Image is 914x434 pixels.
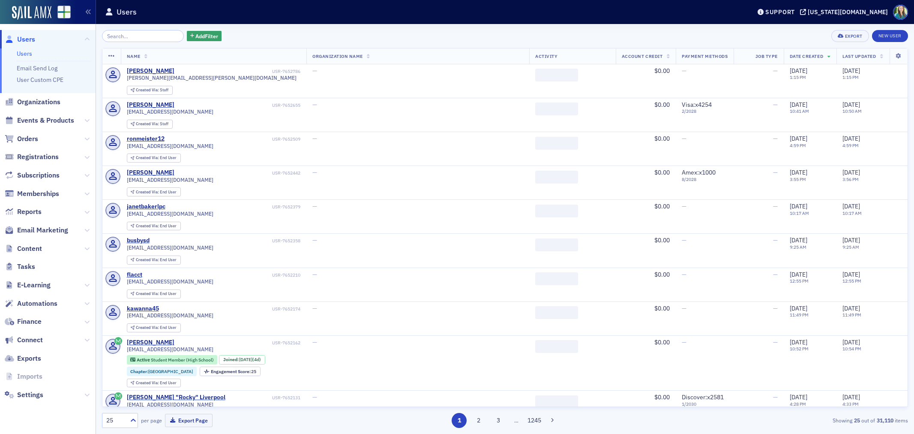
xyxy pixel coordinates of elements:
[808,8,888,16] div: [US_STATE][DOMAIN_NAME]
[17,116,74,125] span: Events & Products
[17,97,60,107] span: Organizations
[127,101,174,109] a: [PERSON_NAME]
[790,74,806,80] time: 1:15 PM
[790,135,807,142] span: [DATE]
[831,30,869,42] button: Export
[842,135,860,142] span: [DATE]
[790,210,809,216] time: 10:17 AM
[127,256,181,265] div: Created Via: End User
[842,74,859,80] time: 1:15 PM
[5,244,42,253] a: Content
[5,35,35,44] a: Users
[790,271,807,278] span: [DATE]
[893,5,908,20] span: Profile
[127,120,173,129] div: Created Via: Staff
[842,202,860,210] span: [DATE]
[510,416,522,424] span: …
[17,189,59,199] span: Memberships
[654,304,670,312] span: $0.00
[5,262,35,271] a: Tasks
[682,101,712,108] span: Visa : x4254
[654,236,670,244] span: $0.00
[12,6,51,20] img: SailAMX
[136,325,177,330] div: End User
[127,108,213,115] span: [EMAIL_ADDRESS][DOMAIN_NAME]
[136,381,177,386] div: End User
[17,280,51,290] span: E-Learning
[17,372,42,381] span: Imports
[842,169,860,176] span: [DATE]
[842,304,860,312] span: [DATE]
[682,169,716,176] span: Amex : x1000
[527,413,542,428] button: 1245
[127,244,213,251] span: [EMAIL_ADDRESS][DOMAIN_NAME]
[117,7,137,17] h1: Users
[5,372,42,381] a: Imports
[682,401,728,407] span: 1 / 2030
[773,135,778,142] span: —
[137,357,151,363] span: Active
[127,367,197,376] div: Chapter:
[5,97,60,107] a: Organizations
[790,53,823,59] span: Date Created
[127,53,141,59] span: Name
[136,156,177,160] div: End User
[127,355,218,365] div: Active: Active: Student Member (High School)
[471,413,486,428] button: 2
[127,237,150,244] a: busbysd
[127,222,181,231] div: Created Via: End User
[136,325,160,330] span: Created Via :
[842,338,860,346] span: [DATE]
[239,356,252,362] span: [DATE]
[211,368,252,374] span: Engagement Score :
[535,340,578,353] span: ‌
[842,271,860,278] span: [DATE]
[773,202,778,210] span: —
[654,338,670,346] span: $0.00
[682,67,686,75] span: —
[127,67,174,75] div: [PERSON_NAME]
[17,317,42,326] span: Finance
[312,271,317,278] span: —
[535,205,578,217] span: ‌
[535,53,557,59] span: Activity
[842,142,859,148] time: 4:59 PM
[5,317,42,326] a: Finance
[166,136,300,142] div: USR-7652509
[800,9,891,15] button: [US_STATE][DOMAIN_NAME]
[773,338,778,346] span: —
[682,271,686,278] span: —
[187,31,222,42] button: AddFilter
[842,401,859,407] time: 4:33 PM
[130,357,213,362] a: Active Student Member (High School)
[535,238,578,251] span: ‌
[176,170,300,176] div: USR-7652442
[654,67,670,75] span: $0.00
[654,202,670,210] span: $0.00
[790,346,809,352] time: 10:52 PM
[682,236,686,244] span: —
[127,75,297,81] span: [PERSON_NAME][EMAIL_ADDRESS][PERSON_NAME][DOMAIN_NAME]
[127,394,225,401] a: [PERSON_NAME] "Rocky" Liverpool
[5,189,59,199] a: Memberships
[57,6,71,19] img: SailAMX
[136,122,168,127] div: Staff
[127,401,213,408] span: [EMAIL_ADDRESS][DOMAIN_NAME]
[136,292,177,296] div: End User
[130,369,193,374] a: Chapter:[GEOGRAPHIC_DATA]
[127,154,181,163] div: Created Via: End User
[312,393,317,401] span: —
[127,278,213,285] span: [EMAIL_ADDRESS][DOMAIN_NAME]
[773,101,778,108] span: —
[136,257,160,262] span: Created Via :
[5,299,57,308] a: Automations
[535,171,578,184] span: ‌
[682,202,686,210] span: —
[127,339,174,347] div: [PERSON_NAME]
[127,379,181,388] div: Created Via: End User
[491,413,506,428] button: 3
[136,87,160,93] span: Created Via :
[17,354,41,363] span: Exports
